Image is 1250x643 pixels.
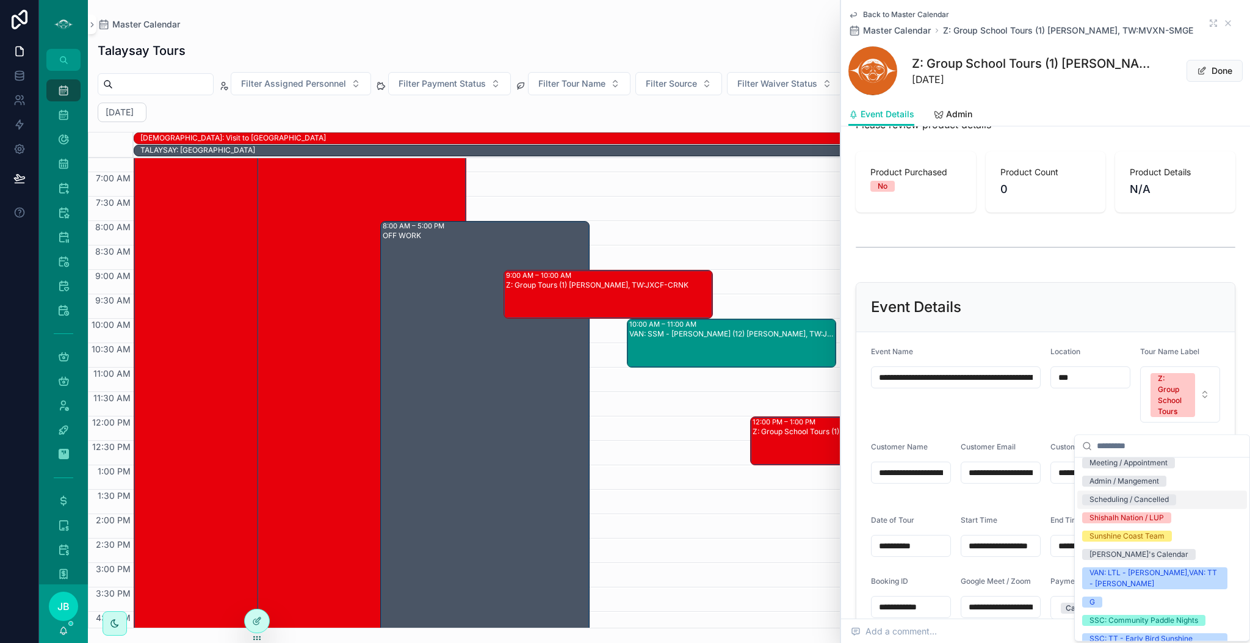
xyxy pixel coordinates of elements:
[140,145,1236,155] div: TALAYSAY: [GEOGRAPHIC_DATA]
[871,515,914,525] span: Date of Tour
[870,166,961,178] span: Product Purchased
[946,108,972,120] span: Admin
[89,441,134,452] span: 12:30 PM
[92,271,134,281] span: 9:00 AM
[90,393,134,403] span: 11:30 AM
[943,24,1193,37] a: Z: Group School Tours (1) [PERSON_NAME], TW:MVXN-SMGE
[961,576,1031,586] span: Google Meet / Zoom
[140,133,1236,143] div: [DEMOGRAPHIC_DATA]: Visit to [GEOGRAPHIC_DATA]
[848,10,949,20] a: Back to Master Calendar
[629,319,835,329] div: 10:00 AM – 11:00 AM
[934,103,972,128] a: Admin
[1050,576,1105,586] span: Payment Status
[383,231,588,241] div: OFF WORK
[140,133,1236,143] div: SHAE: Visit to Japan
[93,588,134,598] span: 3:30 PM
[1050,347,1080,356] span: Location
[871,297,961,317] h2: Event Details
[1140,347,1199,356] span: Tour Name Label
[1089,531,1165,542] div: Sunshine Coast Team
[1140,366,1220,423] button: Select Button
[861,108,914,120] span: Event Details
[629,329,835,339] div: VAN: SSM - [PERSON_NAME] (12) [PERSON_NAME], TW:JGZX-RAIH
[92,295,134,305] span: 9:30 AM
[98,42,186,59] h1: Talaysay Tours
[54,15,73,34] img: App logo
[93,564,134,574] span: 3:00 PM
[753,417,958,427] div: 12:00 PM – 1:00 PM
[737,78,817,90] span: Filter Waiver Status
[98,18,180,31] a: Master Calendar
[1089,597,1095,608] div: G
[646,78,697,90] span: Filter Source
[112,18,180,31] span: Master Calendar
[751,417,959,465] div: 12:00 PM – 1:00 PMZ: Group School Tours (1) [PERSON_NAME], TW:MVXN-SMGE
[1000,166,1091,178] span: Product Count
[1130,181,1221,198] span: N/A
[1089,615,1198,626] div: SSC: Community Paddle Nights
[871,347,913,356] span: Event Name
[1158,373,1188,417] div: Z: Group School Tours
[1130,166,1221,178] span: Product Details
[1066,603,1100,614] div: Cancelled
[39,71,88,584] div: scrollable content
[1000,181,1091,198] span: 0
[627,319,836,367] div: 10:00 AM – 11:00 AMVAN: SSM - [PERSON_NAME] (12) [PERSON_NAME], TW:JGZX-RAIH
[57,599,70,614] span: JB
[504,271,712,318] div: 9:00 AM – 10:00 AMZ: Group Tours (1) [PERSON_NAME], TW:JXCF-CRNK
[753,427,958,437] div: Z: Group School Tours (1) [PERSON_NAME], TW:MVXN-SMGE
[1089,549,1188,560] div: [PERSON_NAME]'s Calendar
[1089,567,1220,589] div: VAN: LTL - [PERSON_NAME],VAN: TT - [PERSON_NAME]
[93,539,134,550] span: 2:30 PM
[863,10,949,20] span: Back to Master Calendar
[961,442,1016,451] span: Customer Email
[93,197,134,208] span: 7:30 AM
[95,490,134,501] span: 1:30 PM
[241,78,346,90] span: Filter Assigned Personnel
[388,72,511,95] button: Select Button
[1050,596,1130,619] button: Select Button
[912,55,1151,72] h1: Z: Group School Tours (1) [PERSON_NAME], TW:MVXN-SMGE
[851,625,937,638] span: Add a comment...
[92,222,134,232] span: 8:00 AM
[90,368,134,379] span: 11:00 AM
[95,466,134,476] span: 1:00 PM
[848,103,914,126] a: Event Details
[871,576,908,586] span: Booking ID
[93,515,134,525] span: 2:00 PM
[89,417,134,427] span: 12:00 PM
[1089,476,1159,487] div: Admin / Mangement
[506,280,712,290] div: Z: Group Tours (1) [PERSON_NAME], TW:JXCF-CRNK
[727,72,842,95] button: Select Button
[528,72,630,95] button: Select Button
[1050,442,1108,451] span: Customer Phone
[635,72,722,95] button: Select Button
[1089,457,1168,468] div: Meeting / Appointment
[1187,60,1243,82] button: Done
[538,78,605,90] span: Filter Tour Name
[961,515,997,525] span: Start Time
[93,612,134,623] span: 4:00 PM
[399,78,486,90] span: Filter Payment Status
[92,246,134,256] span: 8:30 AM
[848,24,931,37] a: Master Calendar
[93,173,134,183] span: 7:00 AM
[1075,457,1249,641] div: Suggestions
[863,24,931,37] span: Master Calendar
[89,319,134,330] span: 10:00 AM
[89,344,134,354] span: 10:30 AM
[912,72,1151,87] span: [DATE]
[140,145,1236,156] div: TALAYSAY: Japan
[871,442,928,451] span: Customer Name
[1089,494,1169,505] div: Scheduling / Cancelled
[878,181,887,192] div: No
[1089,512,1164,523] div: Shishalh Nation / LUP
[506,271,712,280] div: 9:00 AM – 10:00 AM
[383,221,588,231] div: 8:00 AM – 5:00 PM
[106,106,134,118] h2: [DATE]
[231,72,371,95] button: Select Button
[1050,515,1083,525] span: End Time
